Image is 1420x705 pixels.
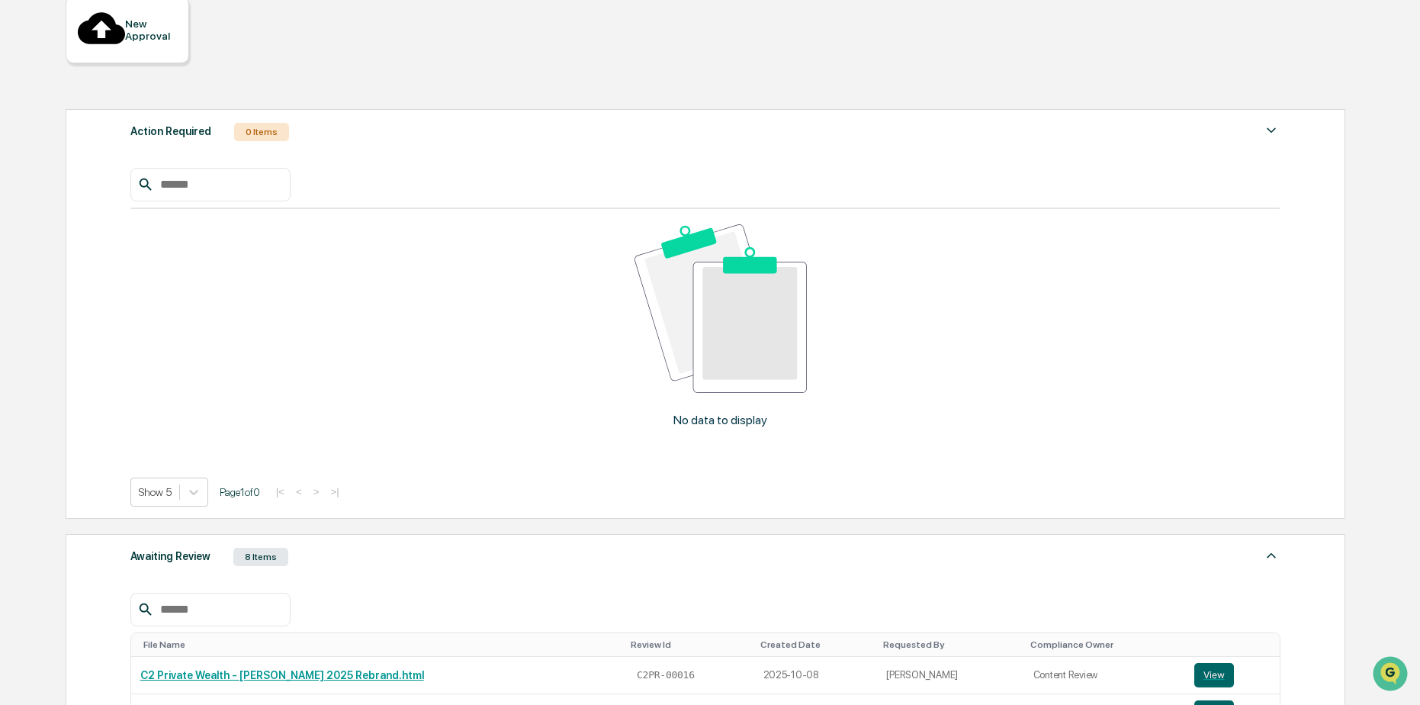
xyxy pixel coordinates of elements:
div: 8 Items [233,548,288,566]
div: Toggle SortBy [143,639,618,650]
div: Action Required [130,121,211,141]
div: 🖐️ [15,194,27,206]
div: 🔎 [15,223,27,235]
a: 🗄️Attestations [104,186,195,214]
div: Toggle SortBy [883,639,1017,650]
span: Data Lookup [31,221,96,237]
a: C2 Private Wealth - [PERSON_NAME] 2025 Rebrand.html [140,669,424,681]
div: We're available if you need us! [52,132,193,144]
div: Toggle SortBy [631,639,747,650]
p: How can we help? [15,32,278,56]
a: 🖐️Preclearance [9,186,104,214]
img: No data [635,224,807,393]
p: No data to display [673,413,767,427]
div: 0 Items [234,123,289,141]
span: C2PR-00016 [637,669,695,681]
a: 🔎Data Lookup [9,215,102,243]
div: Toggle SortBy [1197,639,1274,650]
div: Toggle SortBy [760,639,872,650]
div: Toggle SortBy [1030,639,1179,650]
td: [PERSON_NAME] [877,657,1023,694]
div: Start new chat [52,117,250,132]
iframe: Open customer support [1371,655,1412,696]
img: caret [1262,121,1280,140]
a: View [1194,663,1271,687]
span: Page 1 of 0 [220,486,260,498]
span: Attestations [126,192,189,208]
button: > [309,485,324,498]
span: Pylon [152,259,185,270]
button: Start new chat [259,121,278,140]
a: Powered byPylon [108,258,185,270]
img: caret [1262,546,1280,565]
td: 2025-10-08 [754,657,878,694]
img: 1746055101610-c473b297-6a78-478c-a979-82029cc54cd1 [15,117,43,144]
div: 🗄️ [111,194,123,206]
span: Preclearance [31,192,98,208]
button: View [1194,663,1234,687]
button: |< [271,485,289,498]
button: >| [326,485,343,498]
button: < [291,485,307,498]
div: Awaiting Review [130,546,210,566]
td: Content Review [1024,657,1185,694]
div: New Approval [125,18,176,42]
